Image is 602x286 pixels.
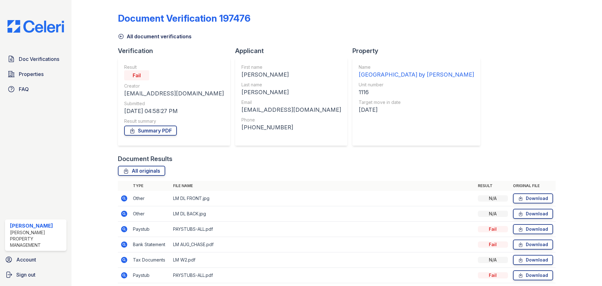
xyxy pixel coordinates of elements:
td: LM AUG_CHASE.pdf [171,237,475,252]
div: [EMAIL_ADDRESS][DOMAIN_NAME] [124,89,224,98]
div: Result [124,64,224,70]
div: [DATE] [359,105,474,114]
div: Creator [124,83,224,89]
span: Account [16,256,36,263]
td: PAYSTUBS-ALL.pdf [171,222,475,237]
div: Property [352,46,485,55]
div: Phone [241,117,341,123]
div: [DATE] 04:58:27 PM [124,107,224,116]
div: [EMAIL_ADDRESS][DOMAIN_NAME] [241,105,341,114]
a: FAQ [5,83,66,95]
span: Doc Verifications [19,55,59,63]
div: Fail [478,226,508,232]
div: Document Results [118,154,172,163]
a: Properties [5,68,66,80]
div: Applicant [235,46,352,55]
span: Sign out [16,271,35,278]
td: Other [130,206,171,222]
div: Last name [241,82,341,88]
th: Result [475,181,510,191]
a: Sign out [3,268,69,281]
a: Doc Verifications [5,53,66,65]
td: LM W2.pdf [171,252,475,268]
a: Download [513,270,553,280]
td: Bank Statement [130,237,171,252]
div: [PHONE_NUMBER] [241,123,341,132]
td: Paystub [130,222,171,237]
th: File name [171,181,475,191]
div: Submitted [124,100,224,107]
td: Tax Documents [130,252,171,268]
td: Other [130,191,171,206]
a: Download [513,224,553,234]
div: N/A [478,257,508,263]
div: Name [359,64,474,70]
div: [GEOGRAPHIC_DATA] by [PERSON_NAME] [359,70,474,79]
td: LM DL BACK.jpg [171,206,475,222]
div: Verification [118,46,235,55]
div: Document Verification 197476 [118,13,251,24]
div: [PERSON_NAME] [10,222,64,229]
div: Fail [478,241,508,248]
div: Unit number [359,82,474,88]
div: First name [241,64,341,70]
a: Download [513,193,553,203]
div: N/A [478,195,508,202]
div: Fail [124,70,149,80]
div: [PERSON_NAME] [241,70,341,79]
td: LM DL FRONT.jpg [171,191,475,206]
span: FAQ [19,85,29,93]
div: Result summary [124,118,224,124]
div: N/A [478,211,508,217]
div: [PERSON_NAME] Property Management [10,229,64,248]
span: Properties [19,70,44,78]
a: Name [GEOGRAPHIC_DATA] by [PERSON_NAME] [359,64,474,79]
th: Original file [510,181,556,191]
th: Type [130,181,171,191]
a: Download [513,240,553,250]
div: Email [241,99,341,105]
a: Download [513,255,553,265]
td: Paystub [130,268,171,283]
div: [PERSON_NAME] [241,88,341,97]
a: All document verifications [118,33,192,40]
a: All originals [118,166,165,176]
div: Target move in date [359,99,474,105]
div: Fail [478,272,508,278]
a: Download [513,209,553,219]
img: CE_Logo_Blue-a8612792a0a2168367f1c8372b55b34899dd931a85d93a1a3d3e32e68fde9ad4.png [3,20,69,33]
div: 1116 [359,88,474,97]
a: Summary PDF [124,126,177,136]
a: Account [3,253,69,266]
td: PAYSTUBS-ALL.pdf [171,268,475,283]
